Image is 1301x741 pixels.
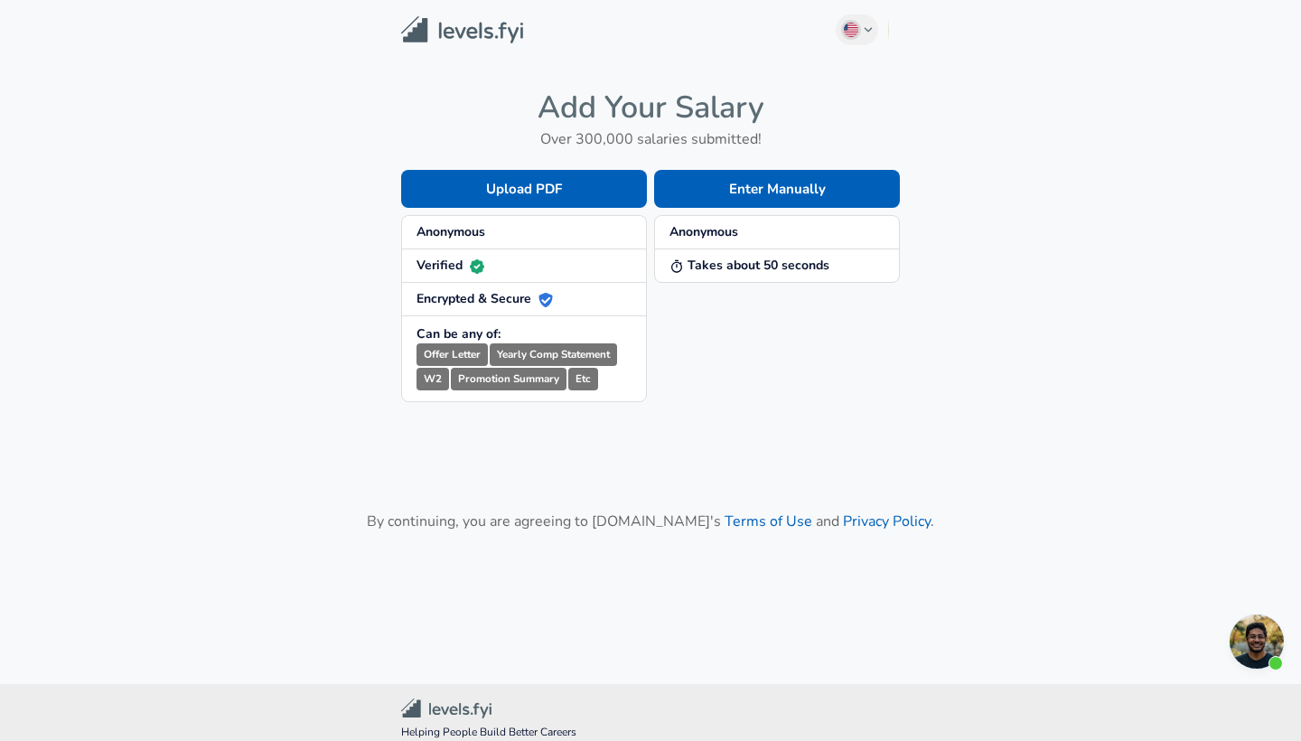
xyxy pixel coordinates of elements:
[417,257,484,274] strong: Verified
[401,16,523,44] img: Levels.fyi
[490,343,617,366] small: Yearly Comp Statement
[669,223,738,240] strong: Anonymous
[843,511,931,531] a: Privacy Policy
[417,368,449,390] small: W2
[568,368,598,390] small: Etc
[836,14,879,45] button: English (US)
[401,170,647,208] button: Upload PDF
[417,290,553,307] strong: Encrypted & Secure
[417,223,485,240] strong: Anonymous
[725,511,812,531] a: Terms of Use
[654,170,900,208] button: Enter Manually
[451,368,566,390] small: Promotion Summary
[401,699,491,719] img: Levels.fyi Community
[844,23,858,37] img: English (US)
[417,343,488,366] small: Offer Letter
[401,127,900,152] h6: Over 300,000 salaries submitted!
[401,89,900,127] h4: Add Your Salary
[1230,614,1284,669] div: Open chat
[417,325,501,342] strong: Can be any of:
[669,257,829,274] strong: Takes about 50 seconds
